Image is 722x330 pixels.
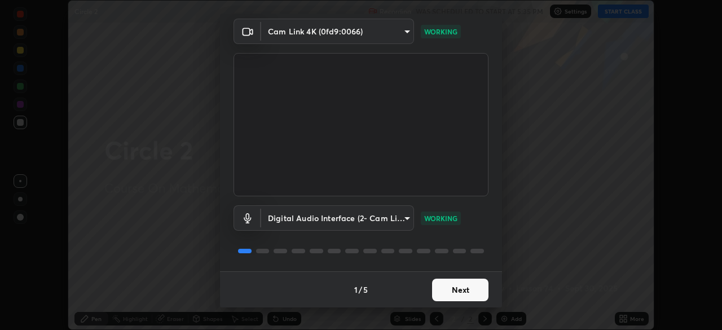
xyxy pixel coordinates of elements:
div: Cam Link 4K (0fd9:0066) [261,205,414,231]
h4: / [359,284,362,296]
p: WORKING [424,27,457,37]
div: Cam Link 4K (0fd9:0066) [261,19,414,44]
h4: 5 [363,284,368,296]
h4: 1 [354,284,358,296]
button: Next [432,279,488,301]
p: WORKING [424,213,457,223]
